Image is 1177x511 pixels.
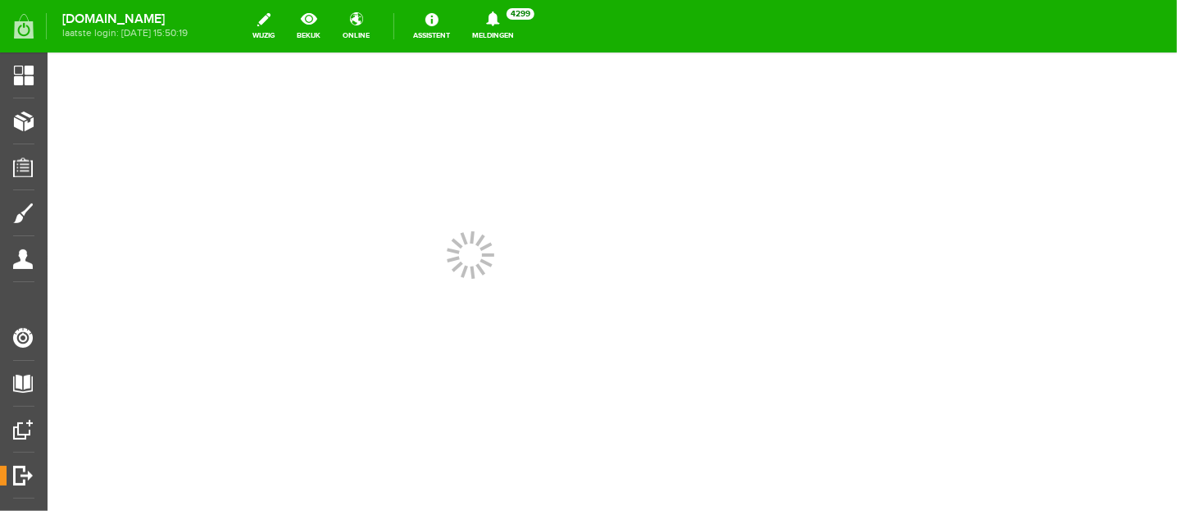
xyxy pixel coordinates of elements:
[287,8,330,44] a: bekijk
[62,29,188,38] span: laatste login: [DATE] 15:50:19
[507,8,534,20] span: 4299
[333,8,379,44] a: online
[403,8,460,44] a: Assistent
[462,8,524,44] a: Meldingen4299
[62,15,188,24] strong: [DOMAIN_NAME]
[243,8,284,44] a: wijzig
